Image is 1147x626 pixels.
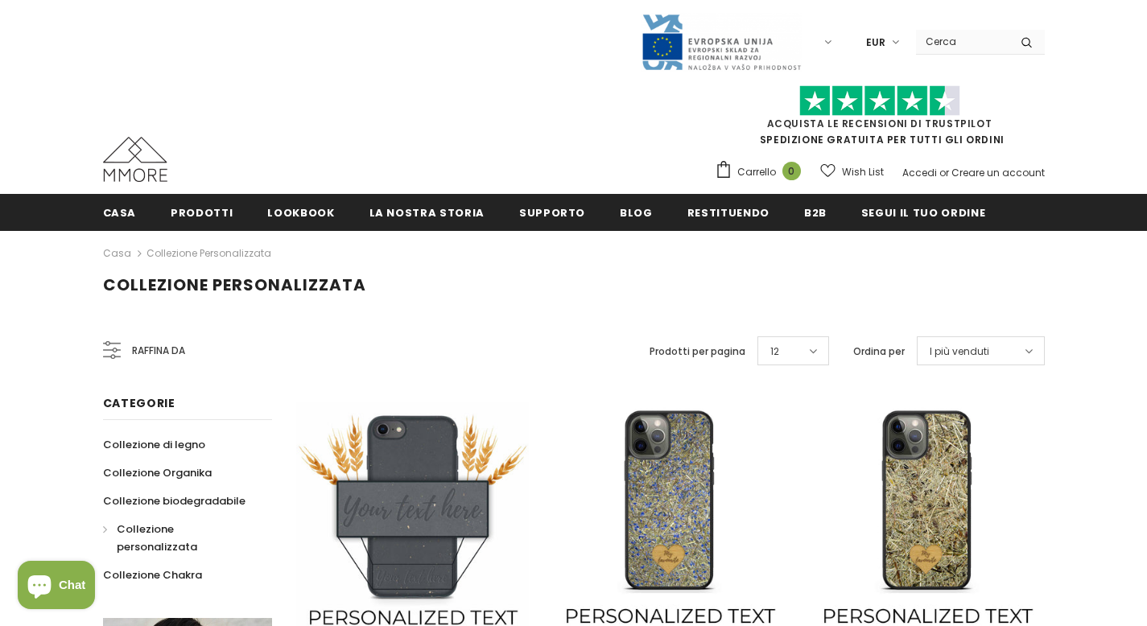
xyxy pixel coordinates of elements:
a: Wish List [820,158,884,186]
a: Javni Razpis [641,35,802,48]
span: Collezione biodegradabile [103,493,245,509]
a: Collezione di legno [103,430,205,459]
a: Accedi [902,166,937,179]
a: Casa [103,244,131,263]
span: Collezione personalizzata [117,521,197,554]
span: Wish List [842,164,884,180]
span: Collezione personalizzata [103,274,366,296]
a: Restituendo [687,194,769,230]
a: Casa [103,194,137,230]
a: Blog [620,194,653,230]
span: 0 [782,162,801,180]
span: Lookbook [267,205,334,220]
span: Prodotti [171,205,233,220]
span: Carrello [737,164,776,180]
a: Collezione Organika [103,459,212,487]
a: B2B [804,194,827,230]
a: Segui il tuo ordine [861,194,985,230]
a: supporto [519,194,585,230]
span: Segui il tuo ordine [861,205,985,220]
img: Fidati di Pilot Stars [799,85,960,117]
input: Search Site [916,30,1009,53]
span: Blog [620,205,653,220]
span: supporto [519,205,585,220]
span: Collezione Chakra [103,567,202,583]
a: Carrello 0 [715,160,809,184]
a: Collezione biodegradabile [103,487,245,515]
a: Lookbook [267,194,334,230]
a: Creare un account [951,166,1045,179]
a: Acquista le recensioni di TrustPilot [767,117,992,130]
span: Collezione di legno [103,437,205,452]
span: La nostra storia [369,205,485,220]
span: B2B [804,205,827,220]
label: Prodotti per pagina [650,344,745,360]
span: Collezione Organika [103,465,212,480]
span: SPEDIZIONE GRATUITA PER TUTTI GLI ORDINI [715,93,1045,146]
span: I più venduti [930,344,989,360]
a: La nostra storia [369,194,485,230]
img: Javni Razpis [641,13,802,72]
a: Prodotti [171,194,233,230]
span: 12 [770,344,779,360]
inbox-online-store-chat: Shopify online store chat [13,561,100,613]
a: Collezione Chakra [103,561,202,589]
a: Collezione personalizzata [146,246,271,260]
span: Restituendo [687,205,769,220]
span: EUR [866,35,885,51]
span: Raffina da [132,342,185,360]
label: Ordina per [853,344,905,360]
span: Casa [103,205,137,220]
span: or [939,166,949,179]
span: Categorie [103,395,175,411]
img: Casi MMORE [103,137,167,182]
a: Collezione personalizzata [103,515,254,561]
